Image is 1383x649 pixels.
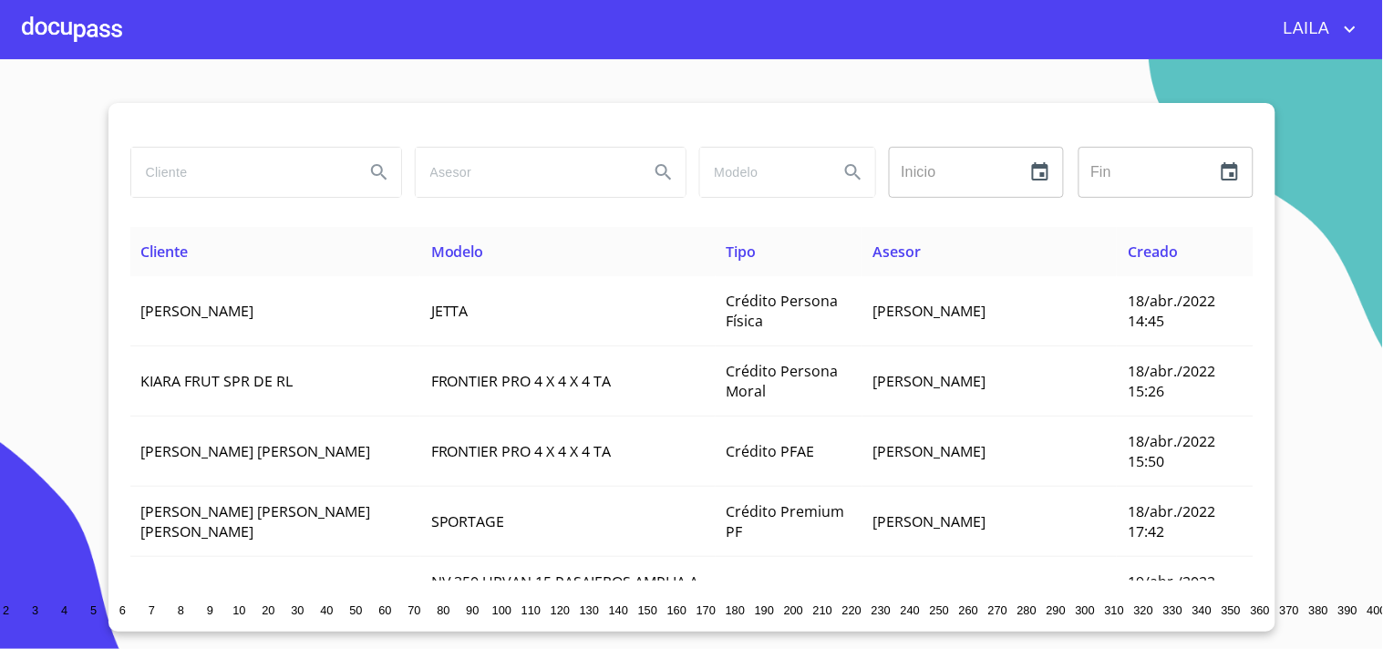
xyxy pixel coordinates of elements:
[141,242,189,262] span: Cliente
[838,595,867,624] button: 220
[813,603,832,617] span: 210
[108,595,138,624] button: 6
[431,511,505,531] span: SPORTAGE
[291,603,304,617] span: 30
[284,595,313,624] button: 30
[546,595,575,624] button: 120
[207,603,213,617] span: 9
[400,595,429,624] button: 70
[1017,603,1037,617] span: 280
[727,501,845,541] span: Crédito Premium PF
[1128,361,1215,401] span: 18/abr./2022 15:26
[21,595,50,624] button: 3
[371,595,400,624] button: 60
[726,603,745,617] span: 180
[1251,603,1270,617] span: 360
[925,595,955,624] button: 250
[842,603,862,617] span: 220
[1280,603,1299,617] span: 370
[431,242,484,262] span: Modelo
[90,603,97,617] span: 5
[575,595,604,624] button: 130
[634,595,663,624] button: 150
[429,595,459,624] button: 80
[1013,595,1042,624] button: 280
[580,603,599,617] span: 130
[1128,501,1215,541] span: 18/abr./2022 17:42
[131,148,350,197] input: search
[431,301,469,321] span: JETTA
[32,603,38,617] span: 3
[721,595,750,624] button: 180
[408,603,420,617] span: 70
[1076,603,1095,617] span: 300
[638,603,657,617] span: 150
[178,603,184,617] span: 8
[320,603,333,617] span: 40
[873,441,986,461] span: [PERSON_NAME]
[1130,595,1159,624] button: 320
[873,242,922,262] span: Asesor
[262,603,274,617] span: 20
[232,603,245,617] span: 10
[437,603,449,617] span: 80
[119,603,126,617] span: 6
[196,595,225,624] button: 9
[1128,291,1215,331] span: 18/abr./2022 14:45
[873,511,986,531] span: [PERSON_NAME]
[1338,603,1357,617] span: 390
[357,150,401,194] button: Search
[141,441,371,461] span: [PERSON_NAME] [PERSON_NAME]
[984,595,1013,624] button: 270
[1100,595,1130,624] button: 310
[167,595,196,624] button: 8
[604,595,634,624] button: 140
[349,603,362,617] span: 50
[517,595,546,624] button: 110
[488,595,517,624] button: 100
[1163,603,1182,617] span: 330
[809,595,838,624] button: 210
[431,572,699,612] span: NV 350 URVAN 15 PASAJEROS AMPLIA A A PAQ SEG T M
[755,603,774,617] span: 190
[50,595,79,624] button: 4
[609,603,628,617] span: 140
[867,595,896,624] button: 230
[1246,595,1275,624] button: 360
[727,242,757,262] span: Tipo
[431,441,612,461] span: FRONTIER PRO 4 X 4 X 4 TA
[779,595,809,624] button: 200
[378,603,391,617] span: 60
[727,291,839,331] span: Crédito Persona Física
[1128,242,1178,262] span: Creado
[254,595,284,624] button: 20
[61,603,67,617] span: 4
[901,603,920,617] span: 240
[872,603,891,617] span: 230
[896,595,925,624] button: 240
[138,595,167,624] button: 7
[466,603,479,617] span: 90
[727,441,815,461] span: Crédito PFAE
[955,595,984,624] button: 260
[1270,15,1361,44] button: account of current user
[873,371,986,391] span: [PERSON_NAME]
[1305,595,1334,624] button: 380
[1042,595,1071,624] button: 290
[1071,595,1100,624] button: 300
[1222,603,1241,617] span: 350
[873,301,986,321] span: [PERSON_NAME]
[492,603,511,617] span: 100
[1192,603,1212,617] span: 340
[521,603,541,617] span: 110
[79,595,108,624] button: 5
[3,603,9,617] span: 2
[1159,595,1188,624] button: 330
[141,301,254,321] span: [PERSON_NAME]
[1128,431,1215,471] span: 18/abr./2022 15:50
[750,595,779,624] button: 190
[959,603,978,617] span: 260
[1275,595,1305,624] button: 370
[416,148,635,197] input: search
[313,595,342,624] button: 40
